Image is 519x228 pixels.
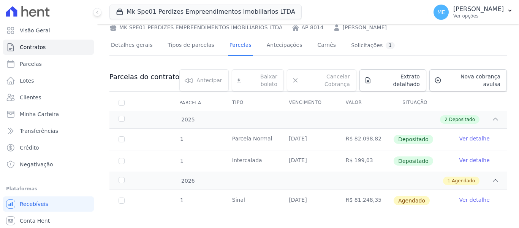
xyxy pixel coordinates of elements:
a: Transferências [3,123,94,139]
input: Só é possível selecionar pagamentos em aberto [119,158,125,164]
a: Ver detalhe [459,196,490,204]
span: Visão Geral [20,27,50,34]
input: default [119,198,125,204]
h3: Parcelas do contrato [109,72,179,81]
button: ME [PERSON_NAME] Ver opções [427,2,519,23]
th: Valor [337,95,393,111]
a: Minha Carteira [3,107,94,122]
a: Antecipações [265,36,304,56]
span: 2 [445,116,448,123]
th: Tipo [223,95,280,111]
span: Recebíveis [20,200,48,208]
a: Ver detalhe [459,135,490,142]
a: Detalhes gerais [109,36,154,56]
a: Nova cobrança avulsa [429,69,507,91]
span: 1 [179,136,184,142]
span: Extrato detalhado [375,73,420,88]
td: R$ 81.248,35 [337,190,393,211]
span: Conta Hent [20,217,50,225]
span: Nova cobrança avulsa [445,73,500,88]
span: 1 [448,177,451,184]
a: Ver detalhe [459,156,490,164]
span: Depositado [394,156,433,166]
a: Contratos [3,40,94,55]
span: Minha Carteira [20,110,59,118]
a: Recebíveis [3,196,94,212]
td: [DATE] [280,190,336,211]
a: Clientes [3,90,94,105]
a: [PERSON_NAME] [343,24,387,32]
td: R$ 82.098,82 [337,129,393,150]
span: Clientes [20,94,41,101]
td: Intercalada [223,150,280,172]
span: 1 [179,158,184,164]
a: Negativação [3,157,94,172]
a: Lotes [3,73,94,88]
span: Crédito [20,144,39,151]
div: 1 [386,42,395,49]
td: Sinal [223,190,280,211]
p: [PERSON_NAME] [453,5,504,13]
span: Parcelas [20,60,42,68]
a: Parcelas [228,36,253,56]
a: Solicitações1 [350,36,396,56]
span: Agendado [452,177,475,184]
a: Tipos de parcelas [166,36,216,56]
button: Mk Spe01 Perdizes Empreendimentos Imobiliarios LTDA [109,5,302,19]
span: ME [437,10,445,15]
span: Lotes [20,77,34,85]
a: Extrato detalhado [359,69,426,91]
td: R$ 199,03 [337,150,393,172]
a: Crédito [3,140,94,155]
span: 1 [179,197,184,203]
span: Transferências [20,127,58,135]
td: [DATE] [280,150,336,172]
span: Depositado [394,135,433,144]
div: Solicitações [351,42,395,49]
p: Ver opções [453,13,504,19]
td: [DATE] [280,129,336,150]
a: AP 8014 [302,24,324,32]
a: Visão Geral [3,23,94,38]
span: Depositado [449,116,475,123]
div: Parcela [170,95,210,110]
a: Parcelas [3,56,94,72]
div: MK SPE01 PERDIZES EMPREENDIMENTOS IMOBILIARIOS LTDA [109,24,283,32]
th: Vencimento [280,95,336,111]
td: Parcela Normal [223,129,280,150]
th: Situação [393,95,450,111]
span: Contratos [20,43,46,51]
span: Agendado [394,196,430,205]
input: Só é possível selecionar pagamentos em aberto [119,136,125,142]
a: Carnês [316,36,337,56]
div: Plataformas [6,184,91,193]
span: Negativação [20,161,53,168]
